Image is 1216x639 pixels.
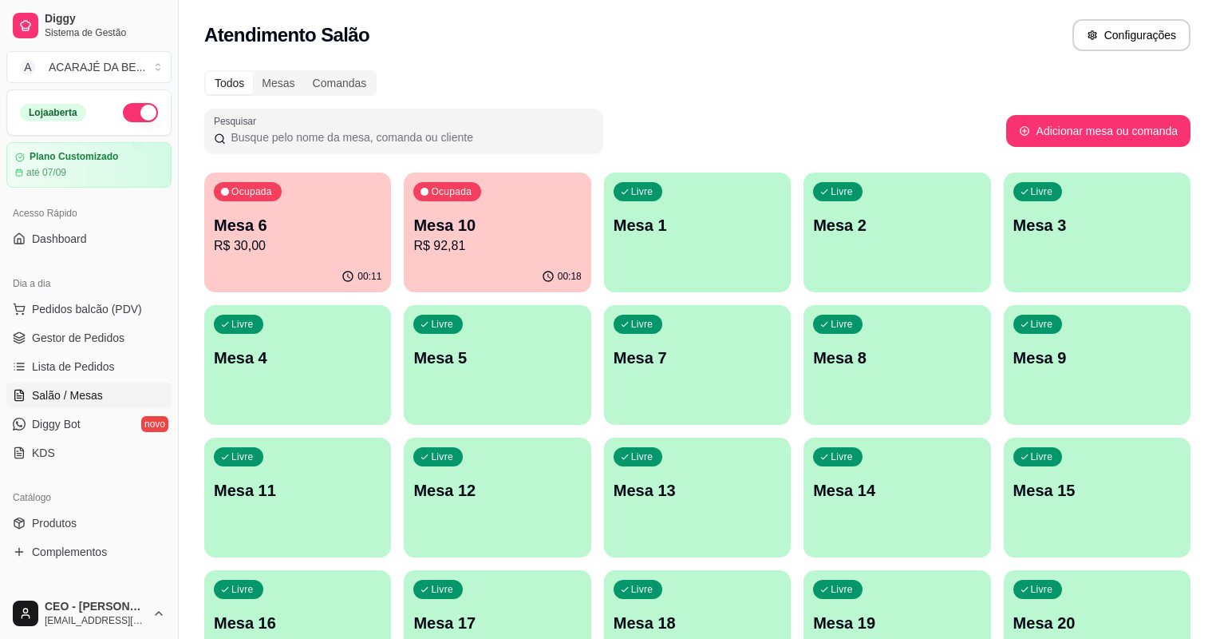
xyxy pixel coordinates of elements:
[20,59,36,75] span: A
[45,12,165,26] span: Diggy
[214,236,381,256] p: R$ 30,00
[6,440,172,466] a: KDS
[404,305,590,425] button: LivreMesa 5
[404,173,590,292] button: OcupadaMesa 10R$ 92,8100:18
[45,26,165,39] span: Sistema de Gestão
[431,583,453,596] p: Livre
[813,479,981,502] p: Mesa 14
[6,383,172,408] a: Salão / Mesas
[6,354,172,379] a: Lista de Pedidos
[204,438,391,558] button: LivreMesa 11
[6,411,172,437] a: Diggy Botnovo
[30,151,118,163] article: Plano Customizado
[6,226,172,252] a: Dashboard
[214,214,381,236] p: Mesa 6
[231,185,272,198] p: Ocupada
[831,318,853,331] p: Livre
[1013,479,1181,502] p: Mesa 15
[357,270,381,283] p: 00:11
[204,173,391,292] button: OcupadaMesa 6R$ 30,0000:11
[1072,19,1190,51] button: Configurações
[32,330,124,346] span: Gestor de Pedidos
[214,347,381,369] p: Mesa 4
[123,103,158,122] button: Alterar Status
[304,72,376,94] div: Comandas
[1013,214,1181,236] p: Mesa 3
[1031,318,1053,331] p: Livre
[6,142,172,188] a: Plano Customizadoaté 07/09
[803,438,990,558] button: LivreMesa 14
[1031,185,1053,198] p: Livre
[204,305,391,425] button: LivreMesa 4
[614,214,781,236] p: Mesa 1
[1004,305,1190,425] button: LivreMesa 9
[253,72,303,94] div: Mesas
[6,325,172,351] a: Gestor de Pedidos
[32,359,115,375] span: Lista de Pedidos
[32,231,87,247] span: Dashboard
[206,72,253,94] div: Todos
[803,173,990,292] button: LivreMesa 2
[32,416,81,432] span: Diggy Bot
[614,612,781,634] p: Mesa 18
[1004,173,1190,292] button: LivreMesa 3
[413,347,581,369] p: Mesa 5
[32,301,142,317] span: Pedidos balcão (PDV)
[831,583,853,596] p: Livre
[1013,347,1181,369] p: Mesa 9
[6,51,172,83] button: Select a team
[6,200,172,226] div: Acesso Rápido
[214,479,381,502] p: Mesa 11
[431,450,453,463] p: Livre
[214,114,262,128] label: Pesquisar
[413,214,581,236] p: Mesa 10
[631,450,653,463] p: Livre
[604,173,791,292] button: LivreMesa 1
[204,22,369,48] h2: Atendimento Salão
[803,305,990,425] button: LivreMesa 8
[1031,450,1053,463] p: Livre
[614,479,781,502] p: Mesa 13
[32,387,103,403] span: Salão / Mesas
[631,583,653,596] p: Livre
[404,438,590,558] button: LivreMesa 12
[813,214,981,236] p: Mesa 2
[32,515,77,531] span: Produtos
[1031,583,1053,596] p: Livre
[431,185,472,198] p: Ocupada
[431,318,453,331] p: Livre
[6,539,172,565] a: Complementos
[26,166,66,179] article: até 07/09
[813,347,981,369] p: Mesa 8
[214,612,381,634] p: Mesa 16
[231,318,254,331] p: Livre
[813,612,981,634] p: Mesa 19
[604,305,791,425] button: LivreMesa 7
[49,59,145,75] div: ACARAJÉ DA BE ...
[6,271,172,296] div: Dia a dia
[45,600,146,614] span: CEO - [PERSON_NAME]
[32,544,107,560] span: Complementos
[1006,115,1190,147] button: Adicionar mesa ou comanda
[604,438,791,558] button: LivreMesa 13
[413,479,581,502] p: Mesa 12
[20,104,86,121] div: Loja aberta
[413,612,581,634] p: Mesa 17
[226,129,594,145] input: Pesquisar
[6,296,172,322] button: Pedidos balcão (PDV)
[6,594,172,633] button: CEO - [PERSON_NAME][EMAIL_ADDRESS][DOMAIN_NAME]
[6,510,172,536] a: Produtos
[558,270,582,283] p: 00:18
[1013,612,1181,634] p: Mesa 20
[831,450,853,463] p: Livre
[631,318,653,331] p: Livre
[231,450,254,463] p: Livre
[614,347,781,369] p: Mesa 7
[1004,438,1190,558] button: LivreMesa 15
[413,236,581,256] p: R$ 92,81
[831,185,853,198] p: Livre
[631,185,653,198] p: Livre
[231,583,254,596] p: Livre
[6,485,172,510] div: Catálogo
[6,6,172,45] a: DiggySistema de Gestão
